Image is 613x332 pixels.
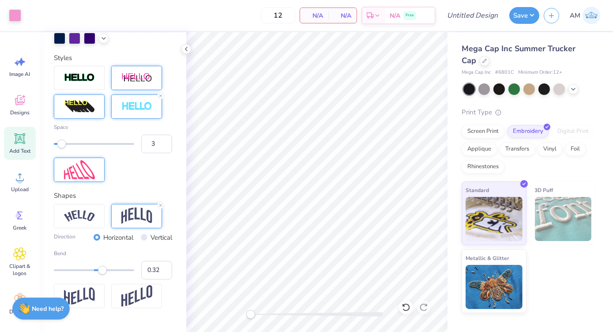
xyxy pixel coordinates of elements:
img: Arc [64,210,95,222]
img: Arch [121,207,152,224]
span: # 6801C [495,69,514,76]
span: N/A [334,11,351,20]
div: Accessibility label [57,140,66,148]
span: N/A [390,11,400,20]
div: Digital Print [552,125,594,138]
div: Rhinestones [462,160,504,174]
button: Save [509,7,539,24]
span: Mega Cap Inc Summer Trucker Cap [462,43,575,66]
img: Negative Space [121,102,152,112]
span: Greek [13,224,27,231]
div: Accessibility label [246,310,255,319]
label: Styles [54,53,72,63]
span: Decorate [9,308,30,315]
label: Bend [54,249,172,257]
div: Foil [565,143,586,156]
span: Clipart & logos [5,263,34,277]
a: AM [566,7,604,24]
input: Untitled Design [440,7,505,24]
label: Horizontal [104,233,134,243]
div: Screen Print [462,125,504,138]
div: Accessibility label [98,266,107,275]
img: Rise [121,285,152,307]
span: 3D Puff [535,185,553,195]
span: AM [570,11,580,21]
div: Vinyl [538,143,562,156]
span: Standard [466,185,489,195]
input: – – [261,8,295,23]
div: Transfers [500,143,535,156]
img: 3D Illusion [64,100,95,114]
span: Minimum Order: 12 + [518,69,562,76]
span: Designs [10,109,30,116]
span: Add Text [9,147,30,155]
span: Image AI [10,71,30,78]
span: Metallic & Glitter [466,253,509,263]
img: Stroke [64,73,95,83]
img: Standard [466,197,523,241]
div: Print Type [462,107,595,117]
div: Applique [462,143,497,156]
strong: Need help? [32,305,64,313]
label: Vertical [150,233,172,243]
div: Embroidery [507,125,549,138]
img: Alonna Mckellar [583,7,600,24]
span: Free [406,12,414,19]
label: Shapes [54,191,76,201]
img: Metallic & Glitter [466,265,523,309]
img: 3D Puff [535,197,592,241]
img: Free Distort [64,160,95,179]
img: Shadow [121,72,152,83]
span: Mega Cap Inc [462,69,491,76]
label: Space [54,123,172,131]
img: Flag [64,287,95,305]
label: Direction [54,233,75,243]
span: N/A [305,11,323,20]
span: Upload [11,186,29,193]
